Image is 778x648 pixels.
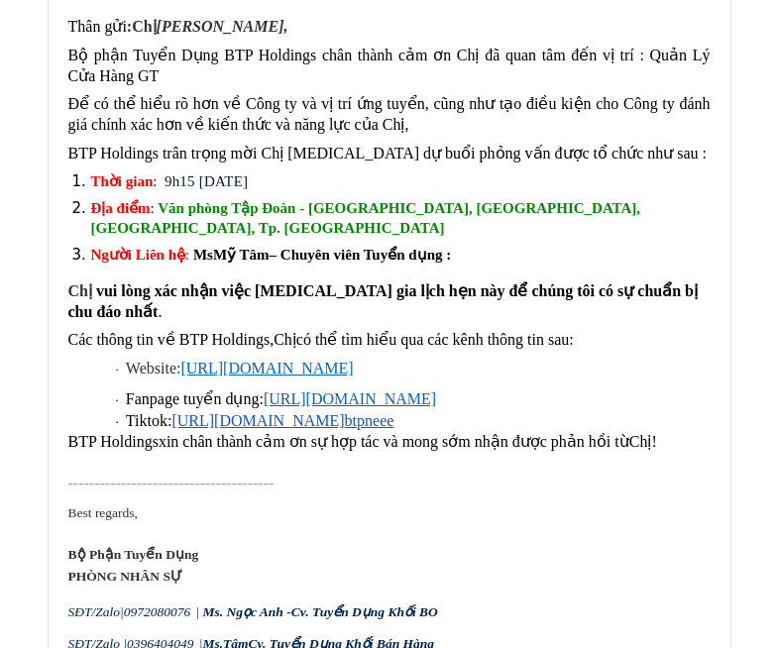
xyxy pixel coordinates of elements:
[193,247,213,263] strong: Ms
[116,362,119,377] span: ·
[679,553,778,648] iframe: Chat Widget
[202,604,290,619] em: Ms. Ngọc Anh -
[158,303,162,320] span: .
[116,414,119,429] span: ·
[68,547,199,562] strong: Bộ Phận Tuyển Dụng
[68,95,711,133] span: Để có thể hiểu rõ hơn về Công ty và vị trí ứng tuyển, cũng như tạo điều kiện cho Công ty đánh giá...
[180,360,353,377] a: [URL][DOMAIN_NAME]
[213,247,270,263] strong: Mỹ Tâm
[127,18,132,35] strong: :
[68,475,275,491] font: ---------------------------------------
[171,412,344,429] a: [URL][DOMAIN_NAME]
[91,173,158,189] font: :
[68,433,159,450] span: BTP Holdings
[151,200,159,216] span: :
[126,360,181,377] span: Website:
[91,200,641,236] strong: Văn phòng Tập Đoàn - [GEOGRAPHIC_DATA], [GEOGRAPHIC_DATA], [GEOGRAPHIC_DATA], Tp. [GEOGRAPHIC_DATA]
[291,604,438,619] em: Cv. Tuyển Dụng Khối BO
[91,247,186,263] span: Người Liên hệ
[68,604,121,619] em: SĐT/Zalo
[91,247,190,263] font: :
[274,331,296,348] span: Chị
[629,433,657,450] span: Chị!
[68,569,183,584] strong: PHÒNG NHÂN SỰ
[165,173,248,189] span: 9h15 [DATE]
[68,18,127,35] span: Thân gửi
[132,18,156,35] strong: Chị
[68,282,92,299] strong: Chị
[195,604,199,619] em: |
[270,247,452,263] strong: – Chuyên viên Tuyển dụng :
[116,392,119,407] span: ·
[68,282,699,320] span: vui lòng xác nhận việc [MEDICAL_DATA] gia lịch hẹn này để chúng tôi có sự chuẩn bị chu đáo nhất
[68,47,711,84] span: Bộ phận Tuyển Dụng BTP Holdings chân thành cảm ơn Chị đã quan tâm đến vị trí : Quản Lý Cửa Hàng GT
[120,604,124,619] em: |
[296,331,574,348] span: có thể tìm hiểu qua các kênh thông tin sau:
[157,18,288,35] strong: [PERSON_NAME],
[91,200,151,216] span: Địa điểm
[124,604,191,619] em: 0972080076
[126,390,264,407] span: Fanpage tuyển dụng:
[91,173,154,189] span: Thời gian
[68,331,275,348] span: Các thông tin về BTP Holdings,
[159,433,629,450] span: xin chân thành cảm ơn sự hợp tác và mong sớm nhận được phản hồi từ
[264,390,436,407] a: [URL][DOMAIN_NAME]
[68,145,708,162] span: BTP Holdings trân trọng mời Chị [MEDICAL_DATA] dự buổi phỏng vấn được tổ chức như sau :
[171,412,393,429] u: btpneee
[68,505,138,520] span: Best regards,
[126,412,172,429] span: Tiktok:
